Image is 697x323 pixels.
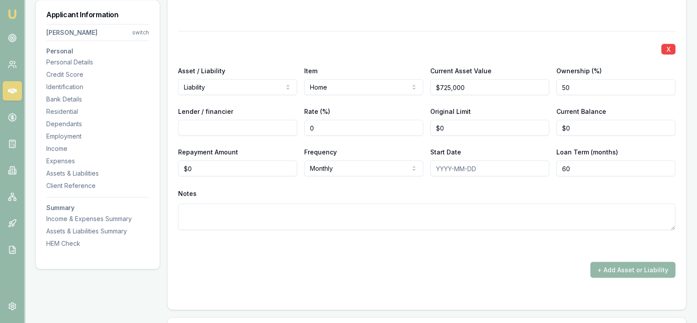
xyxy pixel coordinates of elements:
[7,9,18,19] img: emu-icon-u.png
[178,67,225,75] label: Asset / Liability
[430,67,492,75] label: Current Asset Value
[46,120,149,128] div: Dependants
[46,11,149,18] h3: Applicant Information
[590,262,675,278] button: + Add Asset or Liability
[430,161,549,177] input: YYYY-MM-DD
[46,132,149,141] div: Employment
[46,169,149,178] div: Assets & Liabilities
[178,187,675,200] div: Notes
[556,148,618,156] label: Loan Term (months)
[46,144,149,153] div: Income
[46,58,149,67] div: Personal Details
[430,108,471,115] label: Original Limit
[556,108,606,115] label: Current Balance
[178,161,297,177] input: $
[46,28,97,37] div: [PERSON_NAME]
[46,227,149,236] div: Assets & Liabilities Summary
[430,120,549,136] input: $
[304,67,317,75] label: Item
[178,148,238,156] label: Repayment Amount
[304,148,337,156] label: Frequency
[46,70,149,79] div: Credit Score
[661,44,675,55] button: X
[178,108,233,115] label: Lender / financier
[556,120,675,136] input: $
[46,83,149,91] div: Identification
[46,214,149,223] div: Income & Expenses Summary
[132,29,149,36] div: switch
[304,108,330,115] label: Rate (%)
[46,48,149,54] h3: Personal
[46,181,149,190] div: Client Reference
[46,95,149,104] div: Bank Details
[430,148,461,156] label: Start Date
[556,79,675,95] input: Select a percentage
[46,107,149,116] div: Residential
[46,157,149,165] div: Expenses
[556,67,602,75] label: Ownership (%)
[430,79,549,95] input: $
[46,205,149,211] h3: Summary
[46,239,149,248] div: HEM Check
